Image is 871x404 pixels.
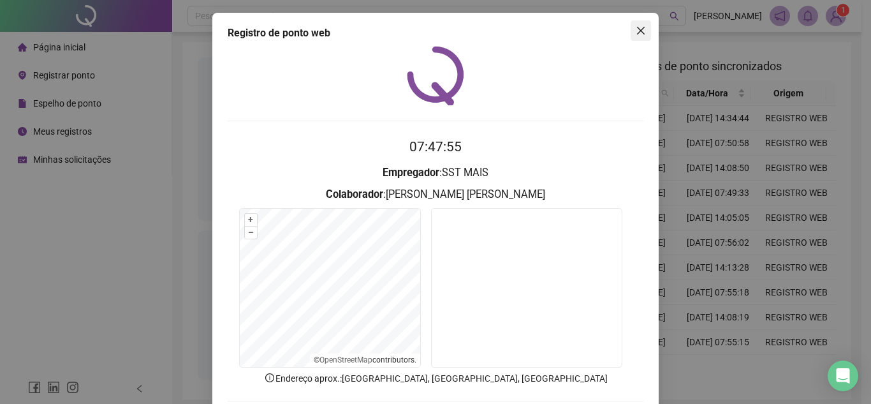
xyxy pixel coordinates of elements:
[828,361,858,391] div: Open Intercom Messenger
[314,355,416,364] li: © contributors.
[407,46,464,105] img: QRPoint
[245,214,257,226] button: +
[383,167,439,179] strong: Empregador
[228,186,643,203] h3: : [PERSON_NAME] [PERSON_NAME]
[228,371,643,385] p: Endereço aprox. : [GEOGRAPHIC_DATA], [GEOGRAPHIC_DATA], [GEOGRAPHIC_DATA]
[319,355,372,364] a: OpenStreetMap
[409,139,462,154] time: 07:47:55
[228,165,643,181] h3: : SST MAIS
[228,26,643,41] div: Registro de ponto web
[245,227,257,239] button: –
[326,188,383,200] strong: Colaborador
[636,26,646,36] span: close
[264,372,275,384] span: info-circle
[631,20,651,41] button: Close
